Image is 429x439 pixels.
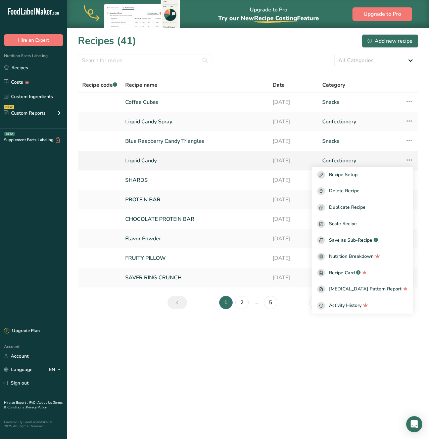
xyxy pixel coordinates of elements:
a: [DATE] [273,95,314,109]
span: Activity History [329,302,362,310]
a: [DATE] [273,134,314,148]
span: Try our New Feature [218,14,319,22]
div: NEW [4,105,14,109]
a: Hire an Expert . [4,400,28,405]
a: [DATE] [273,271,314,285]
span: Recipe name [125,81,157,89]
a: Snacks [322,95,397,109]
a: [DATE] [273,154,314,168]
span: Recipe Card [329,269,355,276]
div: EN [49,366,63,374]
a: Liquid Candy [125,154,265,168]
a: [DATE] [273,232,314,246]
a: [DATE] [273,193,314,207]
span: Scale Recipe [329,220,357,228]
button: Save as Sub-Recipe [312,232,413,248]
button: Upgrade to Pro [352,7,412,21]
button: Add new recipe [362,34,418,48]
button: Hire an Expert [4,34,63,46]
div: Powered By FoodLabelMaker © 2025 All Rights Reserved [4,420,63,428]
a: [DATE] [273,115,314,129]
span: Recipe Costing [254,14,297,22]
div: Upgrade to Pro [218,0,319,28]
button: Activity History [312,297,413,314]
input: Search for recipe [78,54,212,67]
span: Delete Recipe [329,187,360,195]
a: Confectionery [322,115,397,129]
a: Flavor Powder [125,232,265,246]
span: Save as Sub-Recipe [329,237,372,244]
span: Duplicate Recipe [329,204,366,211]
a: [DATE] [273,212,314,226]
a: [DATE] [273,251,314,265]
span: [MEDICAL_DATA] Pattern Report [329,285,401,293]
a: [DATE] [273,173,314,187]
a: PROTEIN BAR [125,193,265,207]
a: Nutrition Breakdown [312,248,413,265]
button: Recipe Setup [312,167,413,183]
a: Recipe Card [312,265,413,281]
div: Open Intercom Messenger [406,416,422,432]
a: Privacy Policy [26,405,47,410]
span: Category [322,81,345,89]
span: Recipe Setup [329,171,357,179]
h1: Recipes (41) [78,33,136,48]
span: Nutrition Breakdown [329,253,374,261]
button: Delete Recipe [312,183,413,200]
div: Add new recipe [368,37,413,45]
a: [MEDICAL_DATA] Pattern Report [312,281,413,297]
div: BETA [4,132,15,136]
a: About Us . [37,400,53,405]
span: Upgrade to Pro [364,10,401,18]
span: Recipe code [82,81,117,89]
div: Custom Reports [4,110,46,117]
div: Upgrade Plan [4,328,40,334]
a: Language [4,364,33,375]
a: Liquid Candy Spray [125,115,265,129]
a: CHOCOLATE PROTEIN BAR [125,212,265,226]
button: Scale Recipe [312,216,413,232]
a: Terms & Conditions . [4,400,63,410]
a: FRUITY PILLOW [125,251,265,265]
a: Next page [309,296,329,309]
a: Blue Raspberry Candy Triangles [125,134,265,148]
span: Date [273,81,285,89]
a: Page 5. [264,296,277,309]
a: Coffee Cubes [125,95,265,109]
a: Previous page [168,296,187,309]
a: FAQ . [29,400,37,405]
a: SHARDS [125,173,265,187]
a: Confectionery [322,154,397,168]
button: Duplicate Recipe [312,199,413,216]
a: Page 2. [235,296,249,309]
a: SAVER RING CRUNCH [125,271,265,285]
a: Snacks [322,134,397,148]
